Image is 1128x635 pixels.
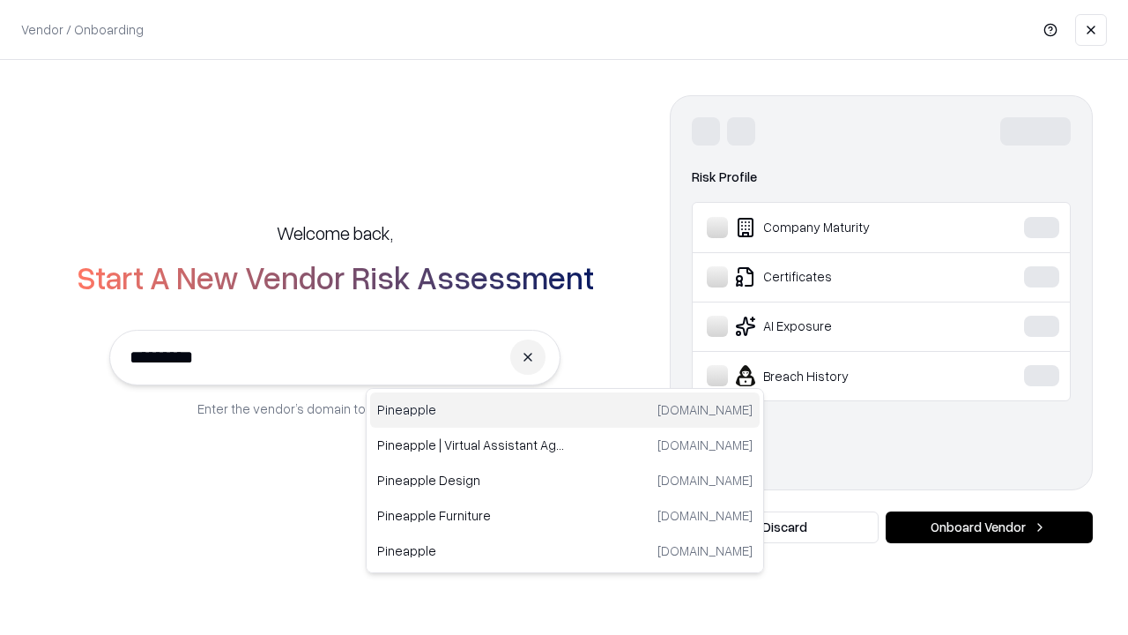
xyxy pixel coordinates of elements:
[707,365,970,386] div: Breach History
[21,20,144,39] p: Vendor / Onboarding
[377,471,565,489] p: Pineapple Design
[657,471,753,489] p: [DOMAIN_NAME]
[657,542,753,560] p: [DOMAIN_NAME]
[77,259,594,295] h2: Start A New Vendor Risk Assessment
[657,400,753,419] p: [DOMAIN_NAME]
[886,512,1093,543] button: Onboard Vendor
[670,512,879,543] button: Discard
[197,400,472,418] p: Enter the vendor’s domain to begin onboarding
[707,316,970,337] div: AI Exposure
[377,506,565,525] p: Pineapple Furniture
[277,220,393,245] h5: Welcome back,
[366,388,764,573] div: Suggestions
[377,436,565,454] p: Pineapple | Virtual Assistant Agency
[707,266,970,288] div: Certificates
[707,217,970,238] div: Company Maturity
[692,167,1071,188] div: Risk Profile
[377,400,565,419] p: Pineapple
[657,436,753,454] p: [DOMAIN_NAME]
[657,506,753,525] p: [DOMAIN_NAME]
[377,542,565,560] p: Pineapple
